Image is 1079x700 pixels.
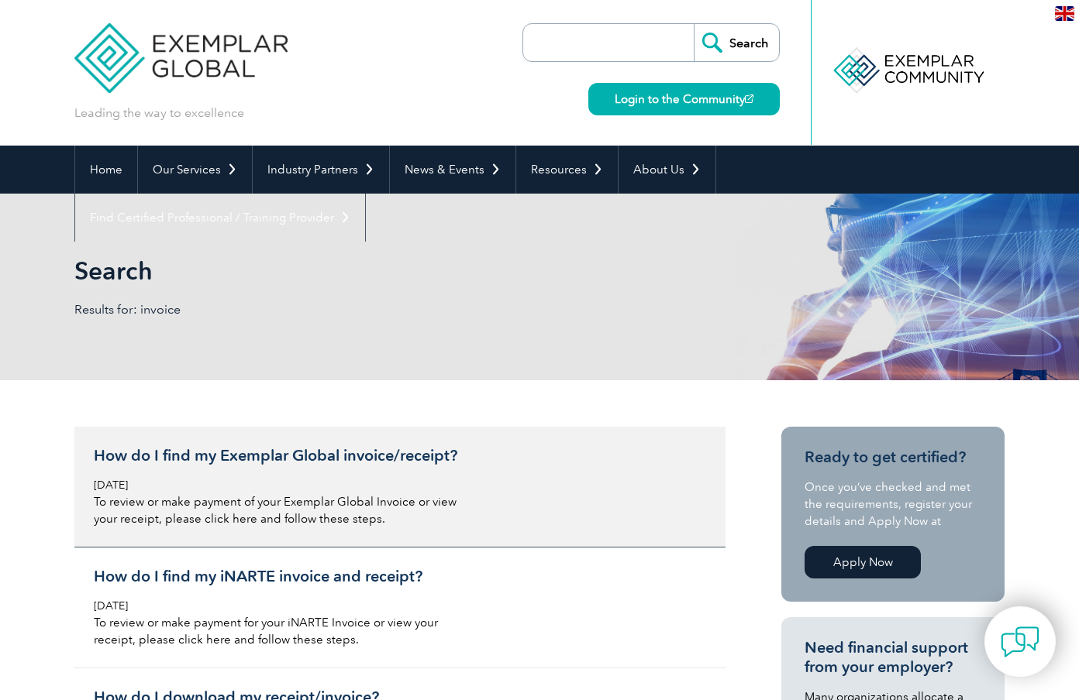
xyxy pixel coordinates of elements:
p: Leading the way to excellence [74,105,244,122]
h3: Ready to get certified? [805,448,981,467]
a: About Us [619,146,715,194]
a: Find Certified Professional / Training Provider [75,194,365,242]
a: How do I find my iNARTE invoice and receipt? [DATE] To review or make payment for your iNARTE Inv... [74,547,726,668]
a: How do I find my Exemplar Global invoice/receipt? [DATE] To review or make payment of your Exempl... [74,427,726,547]
h1: Search [74,256,670,286]
a: Industry Partners [253,146,389,194]
a: News & Events [390,146,515,194]
a: Our Services [138,146,252,194]
p: To review or make payment of your Exemplar Global Invoice or view your receipt, please click here... [94,493,461,527]
p: Results for: invoice [74,301,539,318]
span: [DATE] [94,599,128,612]
img: open_square.png [745,94,753,103]
img: en [1055,6,1074,21]
h3: How do I find my Exemplar Global invoice/receipt? [94,446,461,465]
span: [DATE] [94,479,128,492]
p: Once you’ve checked and met the requirements, register your details and Apply Now at [805,479,981,530]
a: Login to the Community [588,83,780,115]
h3: How do I find my iNARTE invoice and receipt? [94,567,461,586]
a: Home [75,146,137,194]
p: To review or make payment for your iNARTE Invoice or view your receipt, please click here and fol... [94,614,461,648]
img: contact-chat.png [1001,623,1039,661]
input: Search [694,24,779,61]
a: Apply Now [805,546,921,578]
h3: Need financial support from your employer? [805,638,981,677]
a: Resources [516,146,618,194]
